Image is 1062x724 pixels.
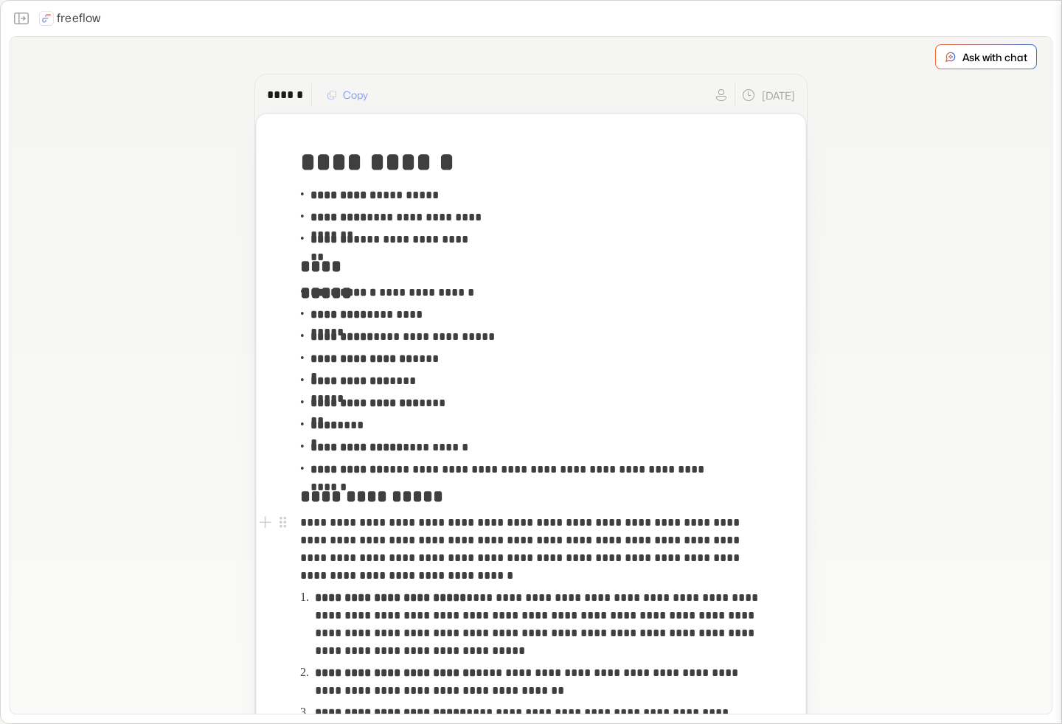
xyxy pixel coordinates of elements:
button: Close the sidebar [10,7,33,30]
button: Open block menu [274,513,292,531]
a: freeflow [39,10,101,27]
p: [DATE] [762,88,795,103]
p: freeflow [57,10,101,27]
button: Copy [318,83,377,107]
button: Add block [257,513,274,531]
p: Ask with chat [962,49,1027,65]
